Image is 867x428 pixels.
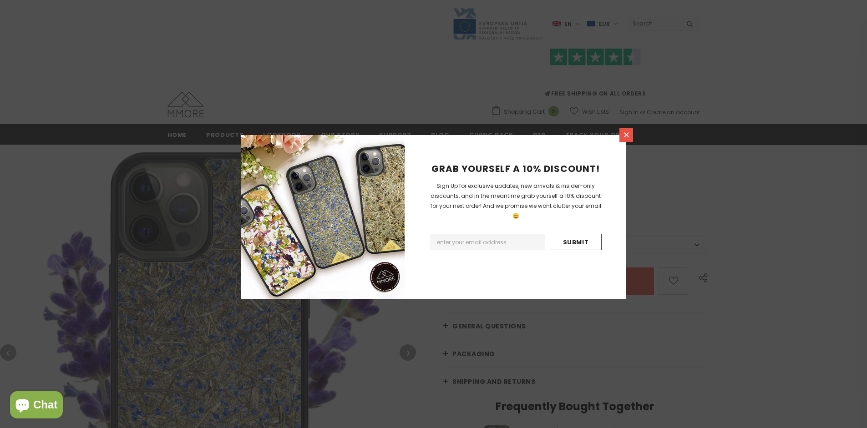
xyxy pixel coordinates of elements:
inbox-online-store-chat: Shopify online store chat [7,391,66,421]
span: Sign Up for exclusive updates, new arrivals & insider-only discounts, and in the meantime grab yo... [431,182,601,220]
span: GRAB YOURSELF A 10% DISCOUNT! [431,162,600,175]
input: Submit [550,234,602,250]
a: Close [619,128,633,142]
input: Email Address [430,234,545,250]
